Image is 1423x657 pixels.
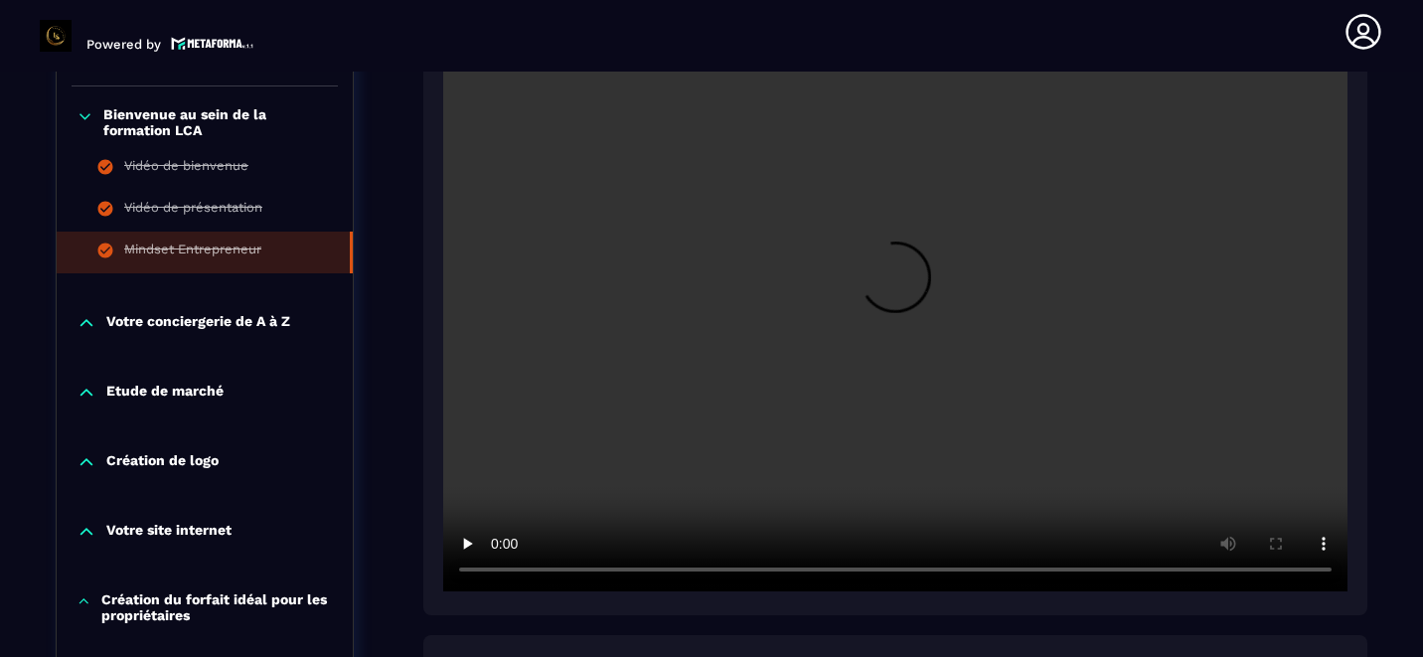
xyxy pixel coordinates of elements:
div: Mindset Entrepreneur [124,242,261,263]
p: Bienvenue au sein de la formation LCA [103,106,333,138]
img: logo-branding [40,20,72,52]
p: Création de logo [106,452,219,472]
p: Votre site internet [106,522,232,542]
p: Etude de marché [106,383,224,403]
img: logo [171,35,254,52]
p: Votre conciergerie de A à Z [106,313,290,333]
div: Vidéo de bienvenue [124,158,248,180]
p: Powered by [86,37,161,52]
div: Vidéo de présentation [124,200,262,222]
p: Création du forfait idéal pour les propriétaires [101,591,333,623]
